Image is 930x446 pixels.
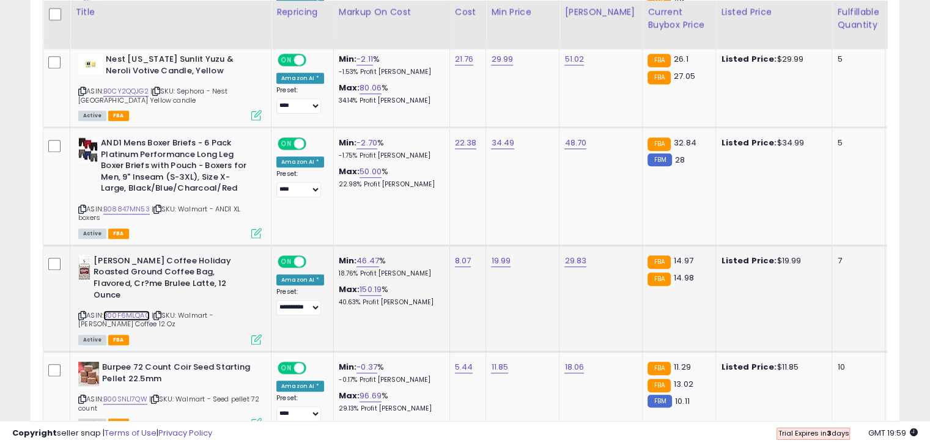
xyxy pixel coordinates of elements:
a: -2.11 [356,53,373,65]
small: FBA [648,54,670,67]
span: ON [279,363,294,373]
b: [PERSON_NAME] Coffee Holiday Roasted Ground Coffee Bag, Flavored, Cr?me Brulee Latte, 12 Ounce [94,255,242,304]
span: 14.97 [674,255,693,266]
b: Max: [339,166,360,177]
div: $29.99 [721,54,822,65]
div: Listed Price [721,5,827,18]
b: Max: [339,82,360,93]
strong: Copyright [12,427,57,439]
div: Amazon AI * [276,73,324,84]
img: 219wmVJxvaL._SL40_.jpg [78,54,103,75]
a: B00F6MLQA0 [103,310,150,321]
span: 26.1 [674,53,688,65]
div: Markup on Cost [339,5,445,18]
p: 40.63% Profit [PERSON_NAME] [339,298,440,307]
p: 29.13% Profit [PERSON_NAME] [339,404,440,413]
div: Title [75,5,266,18]
span: Trial Expires in days [778,428,849,438]
div: % [339,54,440,76]
b: Listed Price: [721,361,777,373]
p: -1.53% Profit [PERSON_NAME] [339,68,440,76]
div: ASIN: [78,255,262,343]
div: 10 [837,362,875,373]
span: All listings currently available for purchase on Amazon [78,335,106,345]
span: | SKU: Sephora - Nest [GEOGRAPHIC_DATA] Yellow candle [78,86,227,104]
a: 29.83 [564,255,586,267]
a: 150.19 [360,283,382,296]
span: FBA [108,335,129,345]
a: 46.47 [356,255,379,267]
div: Fulfillable Quantity [837,5,879,31]
div: ASIN: [78,137,262,237]
a: 5.44 [455,361,473,373]
div: Min Price [491,5,554,18]
span: All listings currently available for purchase on Amazon [78,111,106,121]
span: | SKU: Walmart - Seed pellet 72 count [78,394,259,412]
div: Amazon AI * [276,156,324,167]
div: % [339,284,440,307]
div: % [339,137,440,160]
div: Preset: [276,288,324,315]
div: $34.99 [721,137,822,148]
span: 13.02 [674,378,693,390]
div: $19.99 [721,255,822,266]
div: Amazon AI * [276,381,324,392]
span: 11.29 [674,361,691,373]
div: Repricing [276,5,328,18]
p: 18.76% Profit [PERSON_NAME] [339,269,440,278]
small: FBA [648,379,670,392]
div: % [339,166,440,189]
b: Min: [339,255,357,266]
div: 5 [837,54,875,65]
a: B08847MN53 [103,204,150,214]
div: Cost [455,5,481,18]
span: All listings currently available for purchase on Amazon [78,228,106,239]
p: -1.75% Profit [PERSON_NAME] [339,152,440,160]
div: Current Buybox Price [648,5,710,31]
small: FBM [648,395,671,408]
div: Preset: [276,170,324,197]
span: 14.98 [674,272,694,283]
a: -2.70 [356,137,377,149]
span: FBA [108,111,129,121]
span: FBA [108,228,129,239]
th: The percentage added to the cost of goods (COGS) that forms the calculator for Min & Max prices. [333,1,449,49]
img: 4188lqU6VTL._SL40_.jpg [78,137,98,162]
span: | SKU: Walmart - AND1 XL boxers [78,204,240,222]
a: -0.37 [356,361,377,373]
b: 3 [826,428,831,438]
b: Nest [US_STATE] Sunlit Yuzu & Neroli Votive Candle, Yellow [106,54,254,79]
div: Amazon AI * [276,274,324,285]
span: OFF [304,256,324,266]
a: 29.99 [491,53,513,65]
a: 96.69 [360,390,382,402]
span: ON [279,256,294,266]
b: Min: [339,53,357,65]
div: 7 [837,255,875,266]
span: 2025-10-6 19:59 GMT [868,427,918,439]
small: FBA [648,71,670,84]
a: 51.02 [564,53,584,65]
div: % [339,255,440,278]
p: 34.14% Profit [PERSON_NAME] [339,97,440,105]
img: 41kGmDVsTKL._SL40_.jpg [78,362,99,386]
small: FBA [648,137,670,151]
a: 50.00 [360,166,382,178]
span: | SKU: Walmart - [PERSON_NAME] Coffee 12 Oz [78,310,213,329]
span: OFF [304,55,324,65]
small: FBA [648,272,670,286]
b: Min: [339,137,357,148]
small: FBA [648,362,670,375]
div: seller snap | | [12,428,212,439]
span: 32.84 [674,137,696,148]
img: 41-SID-uiWL._SL40_.jpg [78,255,90,280]
div: ASIN: [78,362,262,427]
a: 19.99 [491,255,511,267]
div: Preset: [276,86,324,114]
div: 5 [837,137,875,148]
a: 8.07 [455,255,471,267]
a: Privacy Policy [158,427,212,439]
span: 28 [675,154,685,166]
div: % [339,82,440,105]
b: AND1 Mens Boxer Briefs - 6 Pack Platinum Performance Long Leg Boxer Briefs with Pouch - Boxers fo... [101,137,249,197]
